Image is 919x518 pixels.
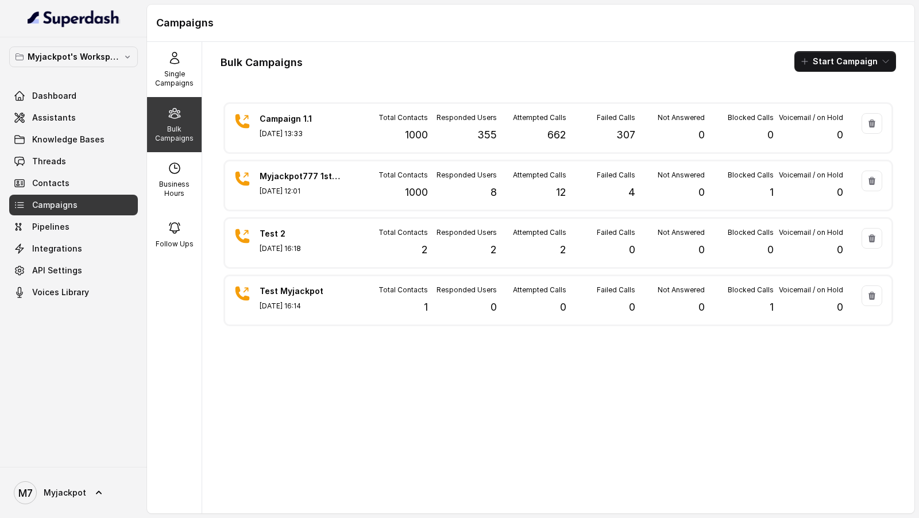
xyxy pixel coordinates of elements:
[9,86,138,106] a: Dashboard
[491,242,497,258] p: 2
[405,127,428,143] p: 1000
[779,113,843,122] p: Voicemail / on Hold
[32,221,69,233] span: Pipelines
[556,184,566,200] p: 12
[837,242,843,258] p: 0
[837,127,843,143] p: 0
[779,228,843,237] p: Voicemail / on Hold
[658,228,705,237] p: Not Answered
[770,184,774,200] p: 1
[513,171,566,180] p: Attempted Calls
[152,69,197,88] p: Single Campaigns
[422,242,428,258] p: 2
[32,112,76,123] span: Assistants
[837,184,843,200] p: 0
[9,173,138,194] a: Contacts
[728,171,774,180] p: Blocked Calls
[658,171,705,180] p: Not Answered
[513,228,566,237] p: Attempted Calls
[560,242,566,258] p: 2
[658,113,705,122] p: Not Answered
[698,242,705,258] p: 0
[770,299,774,315] p: 1
[837,299,843,315] p: 0
[437,113,497,122] p: Responded Users
[152,180,197,198] p: Business Hours
[32,265,82,276] span: API Settings
[597,171,635,180] p: Failed Calls
[728,285,774,295] p: Blocked Calls
[728,228,774,237] p: Blocked Calls
[44,487,86,498] span: Myjackpot
[221,53,303,72] h1: Bulk Campaigns
[32,90,76,102] span: Dashboard
[32,134,105,145] span: Knowledge Bases
[260,171,340,182] p: Myjackpot777 1st Campaign
[629,242,635,258] p: 0
[698,184,705,200] p: 0
[32,199,78,211] span: Campaigns
[28,50,119,64] p: Myjackpot's Workspace
[491,184,497,200] p: 8
[9,129,138,150] a: Knowledge Bases
[437,171,497,180] p: Responded Users
[616,127,635,143] p: 307
[405,184,428,200] p: 1000
[379,171,428,180] p: Total Contacts
[547,127,566,143] p: 662
[560,299,566,315] p: 0
[9,107,138,128] a: Assistants
[32,243,82,254] span: Integrations
[437,228,497,237] p: Responded Users
[156,239,194,249] p: Follow Ups
[491,299,497,315] p: 0
[597,285,635,295] p: Failed Calls
[779,285,843,295] p: Voicemail / on Hold
[767,127,774,143] p: 0
[628,184,635,200] p: 4
[437,285,497,295] p: Responded Users
[260,187,340,196] p: [DATE] 12:01
[260,228,340,239] p: Test 2
[260,129,340,138] p: [DATE] 13:33
[379,113,428,122] p: Total Contacts
[32,177,69,189] span: Contacts
[152,125,197,143] p: Bulk Campaigns
[9,47,138,67] button: Myjackpot's Workspace
[260,244,340,253] p: [DATE] 16:18
[9,477,138,509] a: Myjackpot
[32,156,66,167] span: Threads
[379,285,428,295] p: Total Contacts
[9,217,138,237] a: Pipelines
[597,113,635,122] p: Failed Calls
[28,9,120,28] img: light.svg
[9,282,138,303] a: Voices Library
[156,14,905,32] h1: Campaigns
[629,299,635,315] p: 0
[9,195,138,215] a: Campaigns
[32,287,89,298] span: Voices Library
[18,487,33,499] text: M7
[260,285,340,297] p: Test Myjackpot
[794,51,896,72] button: Start Campaign
[513,285,566,295] p: Attempted Calls
[260,113,340,125] p: Campaign 1.1
[728,113,774,122] p: Blocked Calls
[597,228,635,237] p: Failed Calls
[779,171,843,180] p: Voicemail / on Hold
[658,285,705,295] p: Not Answered
[424,299,428,315] p: 1
[9,260,138,281] a: API Settings
[698,127,705,143] p: 0
[9,238,138,259] a: Integrations
[698,299,705,315] p: 0
[477,127,497,143] p: 355
[513,113,566,122] p: Attempted Calls
[379,228,428,237] p: Total Contacts
[767,242,774,258] p: 0
[9,151,138,172] a: Threads
[260,301,340,311] p: [DATE] 16:14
